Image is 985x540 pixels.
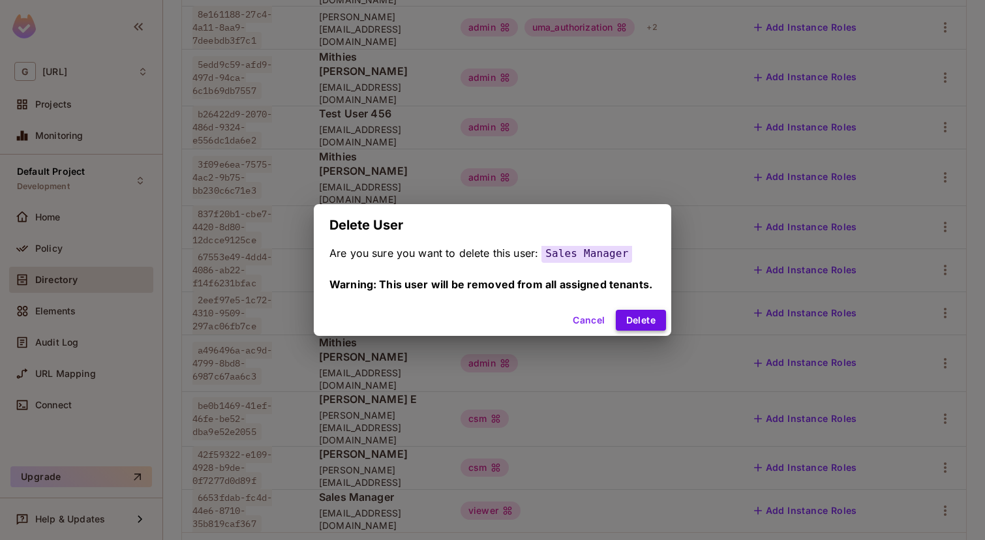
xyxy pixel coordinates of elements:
h2: Delete User [314,204,671,246]
span: Sales Manager [541,244,632,263]
span: Are you sure you want to delete this user: [329,247,538,260]
button: Cancel [568,310,610,331]
span: Warning: This user will be removed from all assigned tenants. [329,278,652,291]
button: Delete [616,310,666,331]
